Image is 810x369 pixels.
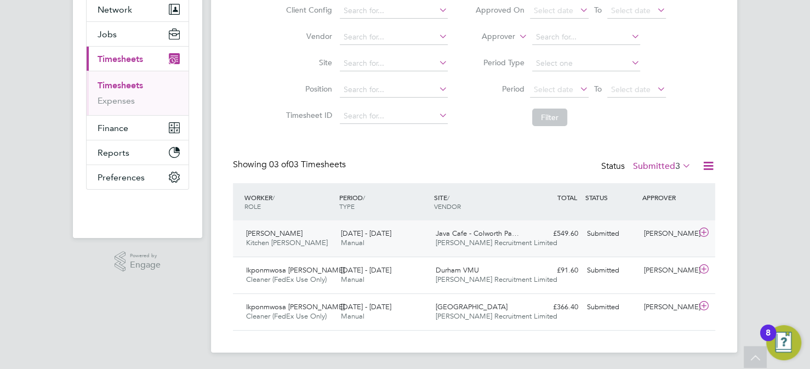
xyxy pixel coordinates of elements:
label: Approved On [475,5,524,15]
div: Submitted [583,262,640,280]
span: / [363,193,365,202]
span: Java Cafe - Colworth Pa… [436,229,519,238]
span: [PERSON_NAME] Recruitment Limited [436,311,557,321]
input: Search for... [532,30,640,45]
span: TOTAL [557,193,577,202]
a: Expenses [98,95,135,106]
label: Position [283,84,332,94]
span: Kitchen [PERSON_NAME] [246,238,328,247]
button: Finance [87,116,189,140]
span: Manual [341,238,364,247]
span: Engage [130,260,161,270]
div: Submitted [583,225,640,243]
span: Network [98,4,132,15]
span: [PERSON_NAME] Recruitment Limited [436,275,557,284]
input: Search for... [340,109,448,124]
button: Filter [532,109,567,126]
span: / [272,193,275,202]
label: Submitted [633,161,691,172]
span: Select date [611,5,651,15]
div: WORKER [242,188,336,216]
div: [PERSON_NAME] [640,225,697,243]
span: VENDOR [434,202,461,211]
span: To [591,3,605,17]
span: Finance [98,123,128,133]
div: APPROVER [640,188,697,207]
span: Manual [341,275,364,284]
a: Powered byEngage [115,251,161,272]
span: [DATE] - [DATE] [341,229,391,238]
span: Ikponmwosa [PERSON_NAME] [246,302,345,311]
span: [PERSON_NAME] [246,229,303,238]
input: Select one [532,56,640,71]
span: Jobs [98,29,117,39]
span: Ikponmwosa [PERSON_NAME] [246,265,345,275]
span: [PERSON_NAME] Recruitment Limited [436,238,557,247]
label: Timesheet ID [283,110,332,120]
div: Timesheets [87,71,189,115]
a: Go to home page [86,201,189,218]
span: ROLE [244,202,261,211]
label: Period [475,84,524,94]
div: £366.40 [526,298,583,316]
label: Client Config [283,5,332,15]
span: Durham VMU [436,265,479,275]
span: To [591,82,605,96]
label: Vendor [283,31,332,41]
div: £91.60 [526,262,583,280]
a: Timesheets [98,80,143,90]
span: 03 of [269,159,289,170]
span: Cleaner (FedEx Use Only) [246,275,327,284]
button: Preferences [87,165,189,189]
span: [GEOGRAPHIC_DATA] [436,302,507,311]
span: Reports [98,147,129,158]
div: Submitted [583,298,640,316]
div: [PERSON_NAME] [640,262,697,280]
div: Status [601,159,693,174]
div: £549.60 [526,225,583,243]
div: Showing [233,159,348,171]
span: [DATE] - [DATE] [341,265,391,275]
div: [PERSON_NAME] [640,298,697,316]
span: Timesheets [98,54,143,64]
div: SITE [431,188,526,216]
span: Manual [341,311,364,321]
span: Preferences [98,172,145,183]
button: Reports [87,140,189,164]
span: 03 Timesheets [269,159,346,170]
button: Open Resource Center, 8 new notifications [766,325,801,360]
div: STATUS [583,188,640,207]
button: Jobs [87,22,189,46]
input: Search for... [340,82,448,98]
span: Select date [534,84,573,94]
span: Powered by [130,251,161,260]
div: 8 [766,333,771,347]
span: Select date [611,84,651,94]
input: Search for... [340,3,448,19]
button: Timesheets [87,47,189,71]
div: PERIOD [336,188,431,216]
input: Search for... [340,30,448,45]
span: Select date [534,5,573,15]
span: 3 [675,161,680,172]
label: Approver [466,31,515,42]
label: Period Type [475,58,524,67]
span: TYPE [339,202,355,211]
input: Search for... [340,56,448,71]
span: Cleaner (FedEx Use Only) [246,311,327,321]
label: Site [283,58,332,67]
img: berryrecruitment-logo-retina.png [106,201,169,218]
span: / [447,193,449,202]
span: [DATE] - [DATE] [341,302,391,311]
